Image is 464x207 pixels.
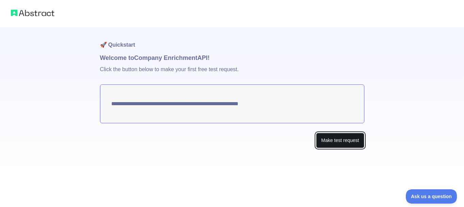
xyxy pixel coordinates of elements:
img: Abstract logo [11,8,54,18]
button: Make test request [316,133,364,148]
p: Click the button below to make your first free test request. [100,63,364,84]
h1: 🚀 Quickstart [100,27,364,53]
h1: Welcome to Company Enrichment API! [100,53,364,63]
iframe: Toggle Customer Support [406,189,457,204]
